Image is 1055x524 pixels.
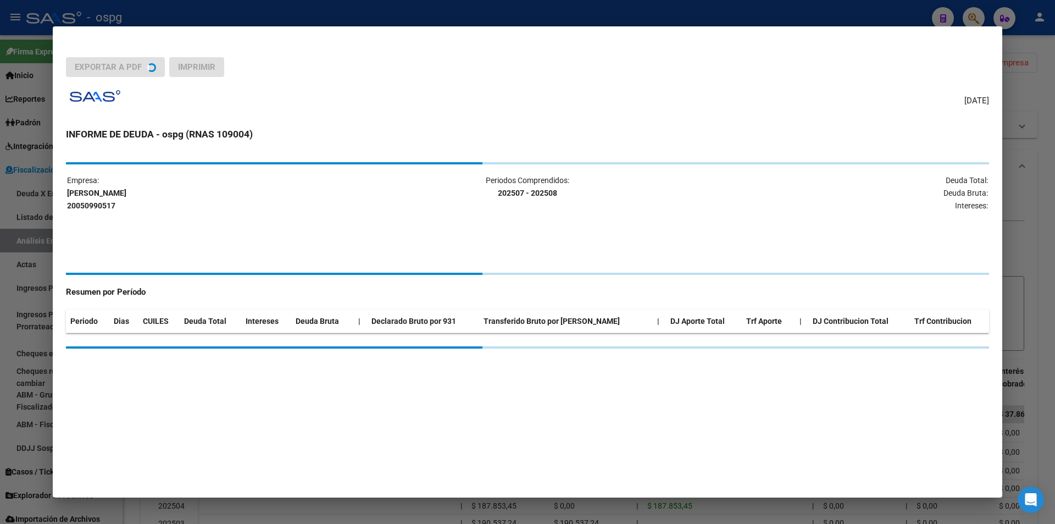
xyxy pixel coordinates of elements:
[1018,487,1044,513] div: Open Intercom Messenger
[795,310,808,333] th: |
[138,310,180,333] th: CUILES
[169,57,224,77] button: Imprimir
[241,310,291,333] th: Intereses
[354,310,367,333] th: |
[374,174,680,200] p: Periodos Comprendidos:
[67,189,126,210] strong: [PERSON_NAME] 20050990517
[75,62,142,72] span: Exportar a PDF
[682,174,988,212] p: Deuda Total: Deuda Bruta: Intereses:
[66,286,989,299] h4: Resumen por Período
[291,310,354,333] th: Deuda Bruta
[66,57,165,77] button: Exportar a PDF
[66,310,109,333] th: Periodo
[180,310,241,333] th: Deuda Total
[910,310,989,333] th: Trf Contribucion
[367,310,479,333] th: Declarado Bruto por 931
[109,310,138,333] th: Dias
[742,310,795,333] th: Trf Aporte
[498,189,557,197] strong: 202507 - 202508
[808,310,910,333] th: DJ Contribucion Total
[666,310,742,333] th: DJ Aporte Total
[653,310,666,333] th: |
[178,62,215,72] span: Imprimir
[479,310,653,333] th: Transferido Bruto por [PERSON_NAME]
[964,95,989,107] span: [DATE]
[66,127,989,141] h3: INFORME DE DEUDA - ospg (RNAS 109004)
[67,174,373,212] p: Empresa:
